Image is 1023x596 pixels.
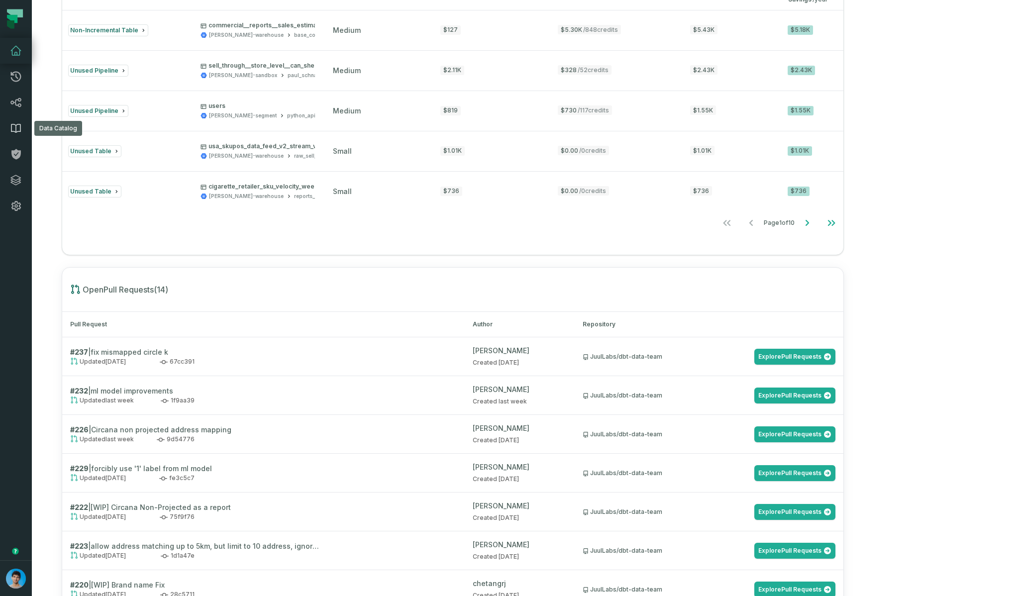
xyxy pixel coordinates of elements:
p: sell_through__store_level__can_shell__raw_addresses_v2 [201,62,380,70]
div: juul-warehouse [209,193,284,200]
div: [PERSON_NAME] [473,462,567,472]
div: [PERSON_NAME] [473,539,567,550]
span: Updated [70,396,134,405]
span: $5.30K [558,25,621,34]
span: $0.00 [558,146,609,155]
strong: # 232 [70,387,88,395]
div: JuulLabs/dbt-data-team [583,353,662,361]
span: Unused Table [70,188,111,195]
p: users [201,102,315,110]
nav: pagination [62,213,843,233]
span: medium [333,66,361,75]
h2: | Circana non projected address mapping [70,424,319,435]
div: juul-segment [209,112,277,119]
div: JuulLabs/dbt-data-team [583,469,662,477]
span: / 117 credits [578,106,609,114]
div: JuulLabs/dbt-data-team [583,547,662,555]
span: Created [473,553,519,560]
span: medium [333,26,361,34]
span: / 0 credits [579,147,606,154]
span: Created [473,359,519,366]
button: Unused Tableusa_skupos_data_feed_v2_stream_v2_transaction_items_daily_agg[PERSON_NAME]-warehouser... [62,131,843,171]
strong: # 237 [70,348,88,356]
div: $1.01K [788,146,812,156]
relative-time: Sep 8, 2025, 6:45 AM GMT+3 [105,358,126,365]
div: $5.18K [788,25,813,35]
div: JuulLabs/dbt-data-team [583,586,662,594]
strong: # 226 [70,425,89,434]
relative-time: Aug 27, 2025, 10:02 PM GMT+3 [499,475,519,483]
a: ExplorePull Requests [754,465,835,481]
span: Updated [70,551,126,560]
div: [PERSON_NAME] [473,500,567,511]
relative-time: Sep 2, 2025, 8:17 PM GMT+3 [105,435,134,443]
a: ExplorePull Requests [754,504,835,520]
div: raw_sell_through_transaction_level [294,152,383,160]
span: Updated [70,435,134,444]
div: juul-warehouse [209,152,284,160]
span: Unused Pipeline [70,67,118,74]
h2: | ml model improvements [70,386,319,396]
div: base_commercial_reports [294,31,359,39]
span: Unused Table [70,147,111,155]
button: Non-Incremental Tablecommercial__reports__sales_estimate_by_geography_and_product__combined__week... [62,10,843,50]
div: $1.01K [440,146,465,156]
span: $5.43K [690,25,717,34]
div: $819 [440,106,461,115]
strong: # 222 [70,503,88,511]
div: $736 [788,187,810,196]
strong: # 223 [70,542,88,550]
span: $736 [690,186,712,196]
div: $2.43K [788,66,815,75]
h1: Open Pull Requests ( 14 ) [70,284,851,296]
a: ExplorePull Requests [754,426,835,442]
div: $1.55K [788,106,814,115]
span: Created [473,475,519,483]
ul: Page 1 of 10 [715,213,843,233]
h2: | allow address matching up to 5km, but limit to 10 address, ignore major clusters [70,541,319,551]
div: JuulLabs/dbt-data-team [583,508,662,516]
span: $0.00 [558,186,609,196]
relative-time: Aug 27, 2025, 10:53 PM GMT+3 [105,474,126,482]
p: cigarette_retailer_sku_velocity_weekly_v1 [201,183,344,191]
div: [PERSON_NAME] [473,345,567,356]
button: Go to previous page [739,213,763,233]
span: medium [333,106,361,115]
span: 1f9aa39 [161,396,195,405]
span: small [333,147,352,155]
img: avatar of Omri Ildis [6,569,26,589]
span: 67cc391 [160,357,195,366]
relative-time: Aug 27, 2025, 12:39 AM GMT+3 [105,552,126,559]
div: [PERSON_NAME] [473,384,567,395]
relative-time: Sep 8, 2025, 6:18 AM GMT+3 [499,359,519,366]
div: juul-sandbox [209,72,277,79]
div: python_api [287,112,315,119]
span: 9d54776 [157,435,195,444]
button: Unused Pipelineusers[PERSON_NAME]-segmentpython_apimedium$819$730/117credits$1.55K$1.55K [62,91,843,130]
p: commercial__reports__sales_estimate_by_geography_and_product__combined__weekly_v1 [201,21,479,29]
button: Go to first page [715,213,739,233]
button: Go to next page [795,213,819,233]
button: Go to last page [819,213,843,233]
span: $328 [558,65,612,75]
h2: | [WIP] Circana Non-Projected as a report [70,502,319,512]
span: Unused Pipeline [70,107,118,114]
span: Updated [70,357,126,366]
div: Data Catalog [34,121,82,136]
relative-time: Sep 2, 2025, 9:31 PM GMT+3 [499,397,527,405]
relative-time: Sep 2, 2025, 9:57 PM GMT+3 [105,397,134,404]
span: / 0 credits [579,187,606,195]
a: ExplorePull Requests [754,349,835,365]
div: JuulLabs/dbt-data-team [583,392,662,399]
span: Non-Incremental Table [70,26,138,34]
span: $730 [558,105,612,115]
relative-time: Aug 26, 2025, 10:41 PM GMT+3 [499,514,519,521]
span: small [333,187,352,196]
span: / 848 credits [583,26,618,33]
span: Updated [70,474,126,483]
p: usa_skupos_data_feed_v2_stream_v2_transaction_items_daily_agg [201,142,407,150]
a: ExplorePull Requests [754,388,835,403]
th: Pull Request [62,312,465,337]
strong: # 220 [70,581,89,589]
button: Unused Pipelinesell_through__store_level__can_shell__raw_addresses_v2[PERSON_NAME]-sandboxpaul_sc... [62,50,843,90]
